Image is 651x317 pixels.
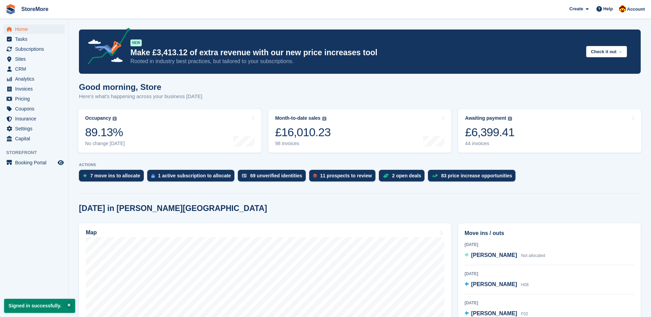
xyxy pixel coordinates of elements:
a: menu [3,94,65,104]
button: Check it out → [586,46,627,57]
a: menu [3,158,65,167]
div: [DATE] [465,300,634,306]
div: 98 invoices [275,141,331,146]
span: Not allocated [521,253,545,258]
span: [PERSON_NAME] [471,281,517,287]
p: Here's what's happening across your business [DATE] [79,93,202,101]
h2: Map [86,230,97,236]
div: 89.13% [85,125,125,139]
span: Create [569,5,583,12]
div: 11 prospects to review [320,173,372,178]
span: Pricing [15,94,56,104]
h2: Move ins / outs [465,229,634,237]
a: Awaiting payment £6,399.41 44 invoices [458,109,641,153]
p: Make £3,413.12 of extra revenue with our new price increases tool [130,48,581,58]
a: menu [3,54,65,64]
span: Coupons [15,104,56,114]
img: price_increase_opportunities-93ffe204e8149a01c8c9dc8f82e8f89637d9d84a8eef4429ea346261dce0b2c0.svg [432,174,438,177]
span: Settings [15,124,56,133]
a: 83 price increase opportunities [428,170,519,185]
a: 2 open deals [379,170,428,185]
img: prospect-51fa495bee0391a8d652442698ab0144808aea92771e9ea1ae160a38d050c398.svg [313,174,317,178]
img: icon-info-grey-7440780725fd019a000dd9b08b2336e03edf1995a4989e88bcd33f0948082b44.svg [508,117,512,121]
span: Invoices [15,84,56,94]
div: Awaiting payment [465,115,506,121]
a: menu [3,34,65,44]
p: ACTIONS [79,163,641,167]
p: Rooted in industry best practices, but tailored to your subscriptions. [130,58,581,65]
span: F02 [521,312,528,316]
a: menu [3,64,65,74]
a: Month-to-date sales £16,010.23 98 invoices [268,109,452,153]
span: [PERSON_NAME] [471,252,517,258]
div: £6,399.41 [465,125,514,139]
h2: [DATE] in [PERSON_NAME][GEOGRAPHIC_DATA] [79,204,267,213]
a: 7 move ins to allocate [79,170,147,185]
img: deal-1b604bf984904fb50ccaf53a9ad4b4a5d6e5aea283cecdc64d6e3604feb123c2.svg [383,173,389,178]
a: menu [3,124,65,133]
a: menu [3,74,65,84]
img: icon-info-grey-7440780725fd019a000dd9b08b2336e03edf1995a4989e88bcd33f0948082b44.svg [322,117,326,121]
img: verify_identity-adf6edd0f0f0b5bbfe63781bf79b02c33cf7c696d77639b501bdc392416b5a36.svg [242,174,247,178]
span: Help [603,5,613,12]
div: £16,010.23 [275,125,331,139]
div: 2 open deals [392,173,421,178]
a: menu [3,84,65,94]
span: [PERSON_NAME] [471,310,517,316]
p: Signed in successfully. [4,299,75,313]
div: 44 invoices [465,141,514,146]
span: Sites [15,54,56,64]
span: Subscriptions [15,44,56,54]
span: Booking Portal [15,158,56,167]
h1: Good morning, Store [79,82,202,92]
img: stora-icon-8386f47178a22dfd0bd8f6a31ec36ba5ce8667c1dd55bd0f319d3a0aa187defe.svg [5,4,16,14]
span: Storefront [6,149,68,156]
a: Preview store [57,158,65,167]
span: H08 [521,282,528,287]
a: StoreMore [19,3,51,15]
div: [DATE] [465,242,634,248]
a: 11 prospects to review [309,170,379,185]
div: NEW [130,39,142,46]
img: Store More Team [619,5,626,12]
span: Home [15,24,56,34]
a: menu [3,114,65,124]
a: 69 unverified identities [238,170,309,185]
a: menu [3,134,65,143]
div: No change [DATE] [85,141,125,146]
a: menu [3,104,65,114]
span: CRM [15,64,56,74]
div: Occupancy [85,115,111,121]
span: Analytics [15,74,56,84]
a: [PERSON_NAME] H08 [465,280,529,289]
div: 7 move ins to allocate [90,173,140,178]
div: 1 active subscription to allocate [158,173,231,178]
div: 69 unverified identities [250,173,302,178]
div: Month-to-date sales [275,115,321,121]
span: Insurance [15,114,56,124]
span: Tasks [15,34,56,44]
div: [DATE] [465,271,634,277]
a: menu [3,24,65,34]
span: Capital [15,134,56,143]
img: icon-info-grey-7440780725fd019a000dd9b08b2336e03edf1995a4989e88bcd33f0948082b44.svg [113,117,117,121]
img: price-adjustments-announcement-icon-8257ccfd72463d97f412b2fc003d46551f7dbcb40ab6d574587a9cd5c0d94... [82,28,130,67]
a: Occupancy 89.13% No change [DATE] [78,109,261,153]
img: active_subscription_to_allocate_icon-d502201f5373d7db506a760aba3b589e785aa758c864c3986d89f69b8ff3... [151,174,155,178]
img: move_ins_to_allocate_icon-fdf77a2bb77ea45bf5b3d319d69a93e2d87916cf1d5bf7949dd705db3b84f3ca.svg [83,174,87,178]
a: menu [3,44,65,54]
span: Account [627,6,645,13]
a: 1 active subscription to allocate [147,170,238,185]
a: [PERSON_NAME] Not allocated [465,251,545,260]
div: 83 price increase opportunities [441,173,512,178]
